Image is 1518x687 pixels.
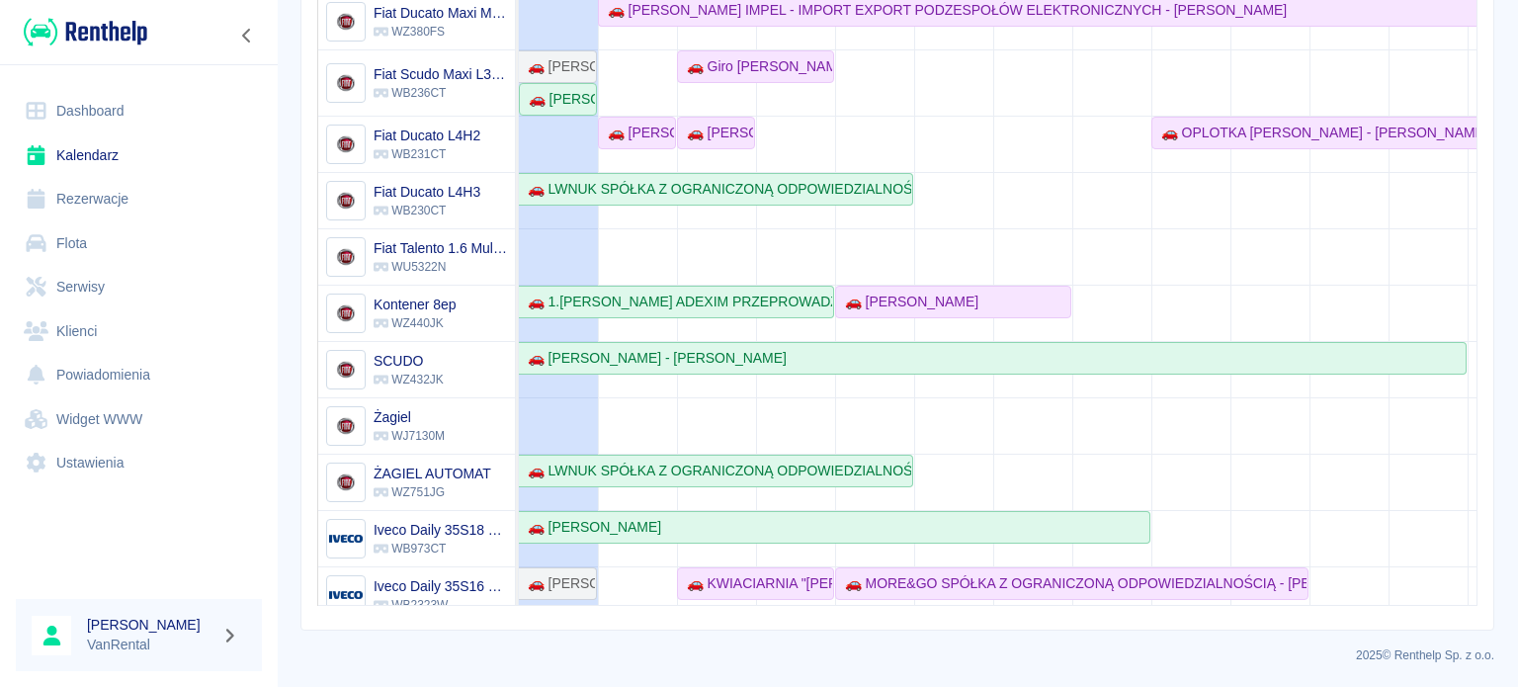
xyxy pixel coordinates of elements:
p: WB2323W [374,596,507,614]
h6: [PERSON_NAME] [87,615,213,635]
div: 🚗 [PERSON_NAME] [520,573,595,594]
h6: SCUDO [374,351,444,371]
a: Kalendarz [16,133,262,178]
div: 🚗 MORE&GO SPÓŁKA Z OGRANICZONĄ ODPOWIEDZIALNOŚCIĄ - [PERSON_NAME] [837,573,1307,594]
h6: Fiat Scudo Maxi L3H1 [374,64,507,84]
div: 🚗 [PERSON_NAME] [679,123,753,143]
a: Flota [16,221,262,266]
img: Image [329,67,362,100]
p: WZ751JG [374,483,491,501]
a: Klienci [16,309,262,354]
a: Widget WWW [16,397,262,442]
img: Image [329,354,362,386]
a: Renthelp logo [16,16,147,48]
a: Ustawienia [16,441,262,485]
p: WZ380FS [374,23,507,41]
h6: Iveco Daily 35S16 V (16m3) [374,576,507,596]
img: Image [329,579,362,612]
h6: Kontener 8ep [374,295,456,314]
div: 🚗 [PERSON_NAME] [520,517,661,538]
div: 🚗 [PERSON_NAME] [600,123,674,143]
a: Rezerwacje [16,177,262,221]
p: WB973CT [374,540,507,558]
div: 🚗 [PERSON_NAME] - [PERSON_NAME] [520,348,787,369]
p: WJ7130M [374,427,445,445]
h6: Fiat Ducato Maxi MJ L4H2 [374,3,507,23]
p: WB236CT [374,84,507,102]
a: Serwisy [16,265,262,309]
p: WZ440JK [374,314,456,332]
p: VanRental [87,635,213,655]
div: 🚗 LWNUK SPÓŁKA Z OGRANICZONĄ ODPOWIEDZIALNOŚCIĄ - [PERSON_NAME] [520,461,911,481]
img: Image [329,185,362,217]
h6: Iveco Daily 35S18 Euro 6 L4H3 [374,520,507,540]
div: 🚗 OPLOTKA [PERSON_NAME] - [PERSON_NAME] [1153,123,1488,143]
h6: Fiat Ducato L4H3 [374,182,480,202]
p: WU5322N [374,258,507,276]
button: Zwiń nawigację [232,23,262,48]
div: 🚗 [PERSON_NAME] [837,292,978,312]
img: Image [329,467,362,499]
p: WB230CT [374,202,480,219]
div: 🚗 1.[PERSON_NAME] ADEXIM PRZEPROWADZKI SPÓLKA CYWILNA, 2. ADEXIM PRZEPROWADZKI [PERSON_NAME] - [P... [520,292,832,312]
img: Renthelp logo [24,16,147,48]
img: Image [329,241,362,274]
p: 2025 © Renthelp Sp. z o.o. [300,646,1494,664]
p: WB231CT [374,145,480,163]
img: Image [329,523,362,556]
h6: ŻAGIEL AUTOMAT [374,464,491,483]
a: Powiadomienia [16,353,262,397]
div: 🚗 Giro [PERSON_NAME] - [PERSON_NAME] [679,56,832,77]
div: 🚗 [PERSON_NAME] [520,56,595,77]
div: 🚗 KWIACIARNIA "[PERSON_NAME]" [PERSON_NAME] I [PERSON_NAME] SPÓŁKA CYWILNA - [PERSON_NAME] [679,573,832,594]
p: WZ432JK [374,371,444,388]
h6: Fiat Ducato L4H2 [374,126,480,145]
div: 🚗 [PERSON_NAME] [521,89,595,110]
img: Image [329,410,362,443]
h6: Żagiel [374,407,445,427]
a: Dashboard [16,89,262,133]
h6: Fiat Talento 1.6 Multijet L2H1 Base [374,238,507,258]
img: Image [329,298,362,330]
img: Image [329,129,362,161]
div: 🚗 LWNUK SPÓŁKA Z OGRANICZONĄ ODPOWIEDZIALNOŚCIĄ - [PERSON_NAME] [520,179,911,200]
img: Image [329,6,362,39]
